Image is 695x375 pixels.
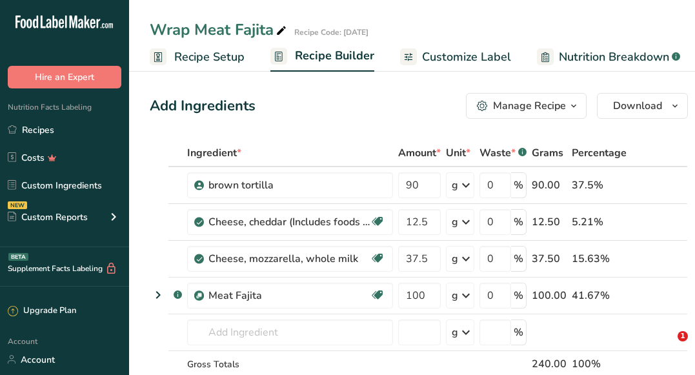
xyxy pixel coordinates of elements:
div: 100.00 [532,288,567,303]
span: Customize Label [422,48,511,66]
span: Recipe Setup [174,48,245,66]
div: 100% [572,356,627,372]
div: Gross Totals [187,358,393,371]
span: Nutrition Breakdown [559,48,669,66]
a: Recipe Setup [150,43,245,72]
span: Recipe Builder [295,47,374,65]
div: 90.00 [532,177,567,193]
iframe: Intercom live chat [651,331,682,362]
div: Custom Reports [8,210,88,224]
span: Download [613,98,662,114]
span: Percentage [572,145,627,161]
div: g [452,214,458,230]
div: 5.21% [572,214,627,230]
span: Amount [398,145,441,161]
div: Recipe Code: [DATE] [294,26,368,38]
div: BETA [8,253,28,261]
button: Hire an Expert [8,66,121,88]
div: 37.50 [532,251,567,267]
div: Waste [479,145,527,161]
div: Manage Recipe [493,98,566,114]
a: Recipe Builder [270,41,374,72]
div: Cheese, cheddar (Includes foods for USDA's Food Distribution Program) [208,214,370,230]
div: g [452,325,458,340]
span: Ingredient [187,145,241,161]
div: Wrap Meat Fajita [150,18,289,41]
button: Download [597,93,688,119]
span: 1 [678,331,688,341]
input: Add Ingredient [187,319,393,345]
div: 41.67% [572,288,627,303]
a: Nutrition Breakdown [537,43,680,72]
div: 37.5% [572,177,627,193]
a: Customize Label [400,43,511,72]
div: Upgrade Plan [8,305,76,318]
div: 12.50 [532,214,567,230]
img: Sub Recipe [194,291,204,301]
span: Unit [446,145,470,161]
div: Add Ingredients [150,96,256,117]
div: g [452,251,458,267]
div: 240.00 [532,356,567,372]
div: Cheese, mozzarella, whole milk [208,251,370,267]
div: g [452,288,458,303]
div: g [452,177,458,193]
button: Manage Recipe [466,93,587,119]
div: NEW [8,201,27,209]
div: 15.63% [572,251,627,267]
div: Meat Fajita [208,288,370,303]
span: Grams [532,145,563,161]
div: brown tortilla [208,177,370,193]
